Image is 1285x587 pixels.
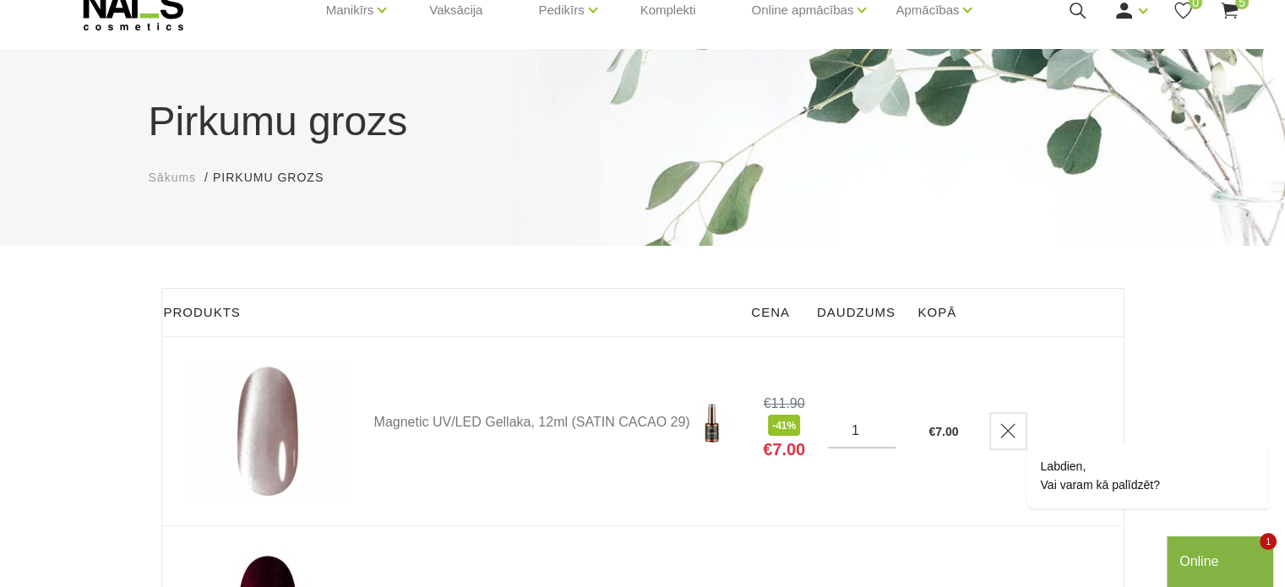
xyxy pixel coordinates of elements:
[149,171,197,184] span: Sākums
[807,289,908,337] th: Daudzums
[690,402,732,444] img: Ilgnoturīga gellaka, kas sastāv no metāla mikrodaļiņām, kuras īpaša magnēta ietekmē var pārvērst ...
[741,289,807,337] th: Cena
[1167,533,1277,587] iframe: chat widget
[972,291,1277,528] iframe: chat widget
[768,415,800,436] span: -41%
[374,402,741,444] a: Magnetic UV/LED Gellaka, 12ml (SATIN CACAO 29)
[935,425,958,438] span: 7.00
[213,169,340,187] li: Pirkumu grozs
[183,362,352,500] img: Magnetic UV/LED Gellaka, 12ml (SATIN CACAO 29)
[149,91,1137,152] h1: Pirkumu grozs
[928,425,935,438] span: €
[907,289,967,337] th: Kopā
[161,289,741,337] th: Produkts
[763,439,805,459] span: €7.00
[149,169,197,187] a: Sākums
[764,396,805,410] s: €11.90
